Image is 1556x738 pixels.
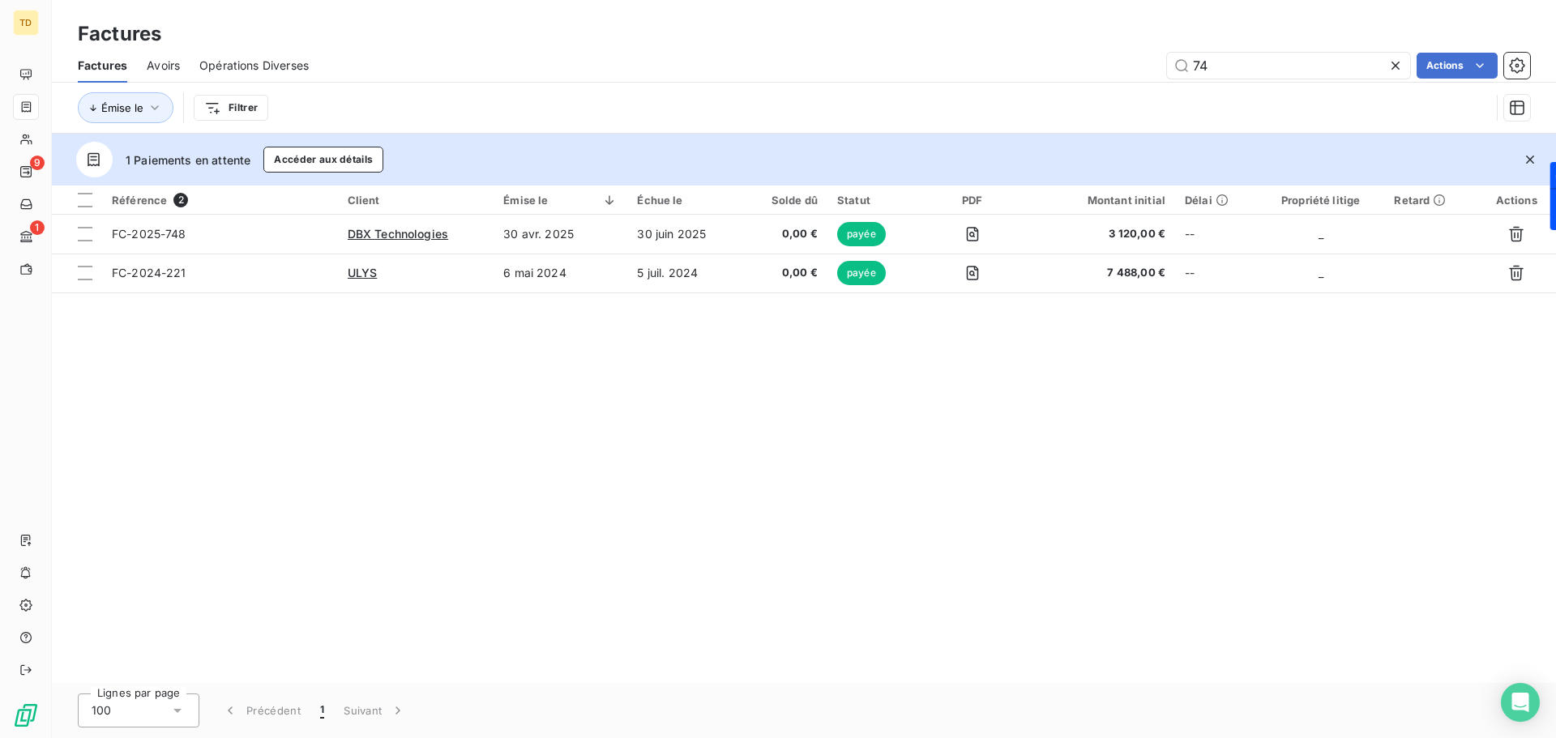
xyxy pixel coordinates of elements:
[112,194,167,207] span: Référence
[173,193,188,207] span: 2
[837,222,886,246] span: payée
[503,194,618,207] div: Émise le
[101,101,143,114] span: Émise le
[112,227,186,241] span: FC-2025-748
[1501,683,1540,722] div: Open Intercom Messenger
[494,215,627,254] td: 30 avr. 2025
[30,156,45,170] span: 9
[1167,53,1410,79] input: Rechercher
[212,693,310,727] button: Précédent
[348,194,485,207] div: Client
[92,702,111,719] span: 100
[1033,265,1165,281] span: 7 488,00 €
[13,10,39,36] div: TD
[263,147,383,173] button: Accéder aux détails
[930,194,1013,207] div: PDF
[147,58,180,74] span: Avoirs
[194,95,268,121] button: Filtrer
[1175,254,1257,292] td: --
[837,261,886,285] span: payée
[13,702,39,728] img: Logo LeanPay
[1033,226,1165,242] span: 3 120,00 €
[78,19,161,49] h3: Factures
[1033,194,1165,207] div: Montant initial
[752,265,818,281] span: 0,00 €
[30,220,45,235] span: 1
[112,266,186,279] span: FC-2024-221
[627,215,742,254] td: 30 juin 2025
[1319,266,1323,279] span: _
[494,254,627,292] td: 6 mai 2024
[837,194,911,207] div: Statut
[334,693,416,727] button: Suivant
[348,227,448,241] span: DBX Technologies
[348,266,378,279] span: ULYS
[752,194,818,207] div: Solde dû
[1394,194,1467,207] div: Retard
[199,58,309,74] span: Opérations Diverses
[1267,194,1375,207] div: Propriété litige
[78,92,173,123] button: Émise le
[126,151,250,169] span: 1 Paiements en attente
[320,702,324,719] span: 1
[1175,215,1257,254] td: --
[1487,194,1547,207] div: Actions
[1185,194,1247,207] div: Délai
[1319,227,1323,241] span: _
[627,254,742,292] td: 5 juil. 2024
[1417,53,1498,79] button: Actions
[78,58,127,74] span: Factures
[637,194,732,207] div: Échue le
[310,693,334,727] button: 1
[752,226,818,242] span: 0,00 €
